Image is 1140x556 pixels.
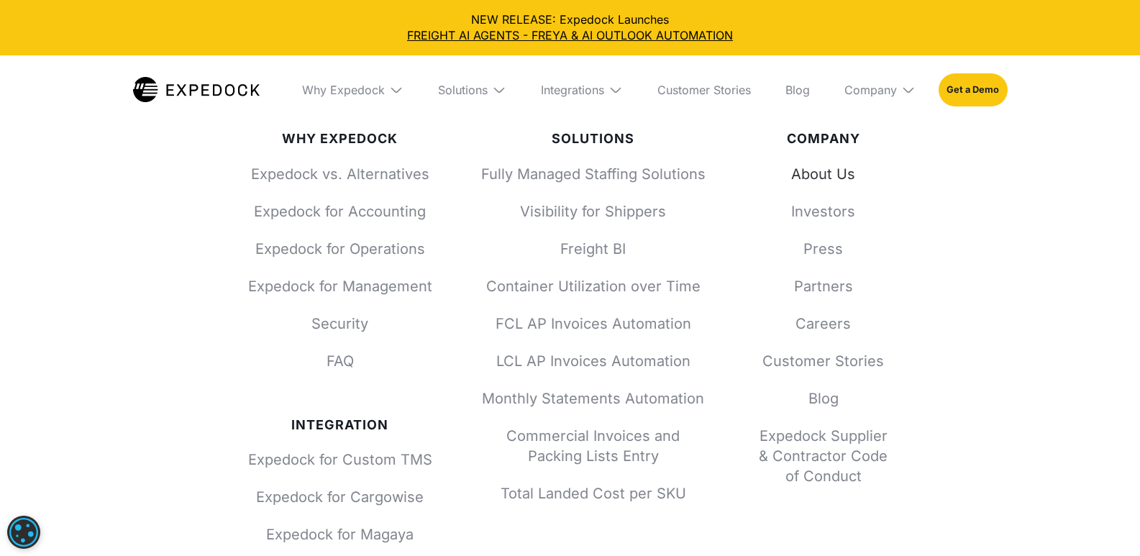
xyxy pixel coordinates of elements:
[646,55,762,124] a: Customer Stories
[754,164,893,184] a: About Us
[248,524,432,544] a: Expedock for Magaya
[478,239,708,259] a: Freight BI
[529,55,634,124] div: Integrations
[754,426,893,486] a: Expedock Supplier & Contractor Code of Conduct
[291,55,415,124] div: Why Expedock
[478,201,708,222] a: Visibility for Shippers
[833,55,927,124] div: Company
[478,164,708,184] a: Fully Managed Staffing Solutions
[248,351,432,371] a: FAQ
[939,73,1007,106] a: Get a Demo
[248,417,432,433] div: Integration
[248,201,432,222] a: Expedock for Accounting
[248,164,432,184] a: Expedock vs. Alternatives
[478,426,708,466] a: Commercial Invoices and Packing Lists Entry
[478,351,708,371] a: LCL AP Invoices Automation
[844,83,897,97] div: Company
[478,276,708,296] a: Container Utilization over Time
[754,201,893,222] a: Investors
[427,55,518,124] div: Solutions
[900,401,1140,556] iframe: Chat Widget
[754,239,893,259] a: Press
[478,314,708,334] a: FCL AP Invoices Automation
[438,83,488,97] div: Solutions
[248,487,432,507] a: Expedock for Cargowise
[248,276,432,296] a: Expedock for Management
[754,388,893,409] a: Blog
[754,276,893,296] a: Partners
[12,27,1128,43] a: FREIGHT AI AGENTS - FREYA & AI OUTLOOK AUTOMATION
[774,55,821,124] a: Blog
[248,131,432,147] div: Why Expedock
[754,351,893,371] a: Customer Stories
[541,83,604,97] div: Integrations
[754,314,893,334] a: Careers
[302,83,385,97] div: Why Expedock
[248,239,432,259] a: Expedock for Operations
[12,12,1128,44] div: NEW RELEASE: Expedock Launches
[248,450,432,470] a: Expedock for Custom TMS
[478,131,708,147] div: Solutions
[478,483,708,503] a: Total Landed Cost per SKU
[754,131,893,147] div: Company
[248,314,432,334] a: Security
[478,388,708,409] a: Monthly Statements Automation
